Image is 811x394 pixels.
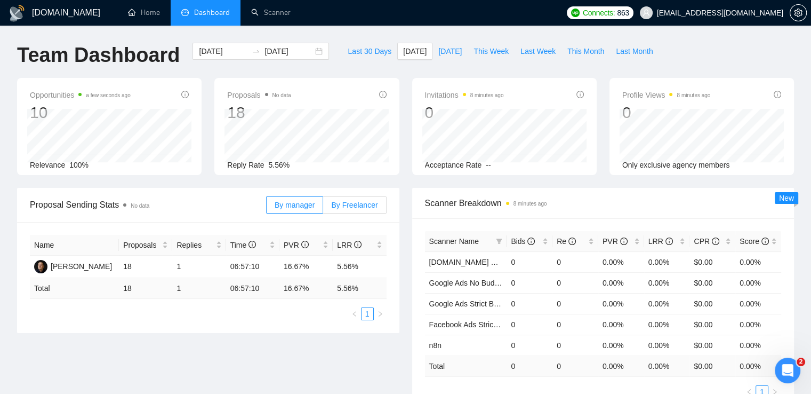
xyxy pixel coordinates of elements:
[348,308,361,320] li: Previous Page
[507,356,552,376] td: 0
[598,293,644,314] td: 0.00%
[527,238,535,245] span: info-circle
[616,45,653,57] span: Last Month
[507,251,552,272] td: 0
[272,92,291,98] span: No data
[552,335,598,356] td: 0
[181,91,189,98] span: info-circle
[374,308,387,320] li: Next Page
[603,237,628,246] span: PVR
[568,238,576,245] span: info-circle
[230,241,256,249] span: Time
[648,237,673,246] span: LRR
[735,356,781,376] td: 0.00 %
[227,161,264,169] span: Reply Rate
[515,43,561,60] button: Last Week
[775,358,800,383] iframe: Intercom live chat
[644,335,690,356] td: 0.00%
[797,358,805,366] span: 2
[598,251,644,272] td: 0.00%
[30,89,131,101] span: Opportunities
[486,161,491,169] span: --
[361,308,374,320] li: 1
[30,103,131,123] div: 10
[30,278,119,299] td: Total
[790,9,806,17] span: setting
[194,8,230,17] span: Dashboard
[622,161,730,169] span: Only exclusive agency members
[301,241,309,248] span: info-circle
[470,92,504,98] time: 8 minutes ago
[342,43,397,60] button: Last 30 Days
[735,293,781,314] td: 0.00%
[779,194,794,202] span: New
[507,335,552,356] td: 0
[552,314,598,335] td: 0
[790,9,807,17] a: setting
[403,45,427,57] span: [DATE]
[348,308,361,320] button: left
[181,9,189,16] span: dashboard
[199,45,247,57] input: Start date
[774,91,781,98] span: info-circle
[689,293,735,314] td: $0.00
[622,89,711,101] span: Profile Views
[644,356,690,376] td: 0.00 %
[689,335,735,356] td: $0.00
[620,238,628,245] span: info-circle
[119,278,172,299] td: 18
[735,314,781,335] td: 0.00%
[689,272,735,293] td: $0.00
[379,91,387,98] span: info-circle
[226,256,279,278] td: 06:57:10
[507,314,552,335] td: 0
[513,201,547,207] time: 8 minutes ago
[351,311,358,317] span: left
[610,43,659,60] button: Last Month
[337,241,362,249] span: LRR
[689,251,735,272] td: $0.00
[34,262,112,270] a: DS[PERSON_NAME]
[494,233,504,249] span: filter
[665,238,673,245] span: info-circle
[333,256,386,278] td: 5.56%
[438,45,462,57] span: [DATE]
[643,9,650,17] span: user
[284,241,309,249] span: PVR
[331,201,378,209] span: By Freelancer
[425,356,507,376] td: Total
[227,103,291,123] div: 18
[34,260,47,273] img: DS
[622,103,711,123] div: 0
[552,293,598,314] td: 0
[69,161,89,169] span: 100%
[552,356,598,376] td: 0
[761,238,769,245] span: info-circle
[617,7,629,19] span: 863
[377,311,383,317] span: right
[735,251,781,272] td: 0.00%
[576,91,584,98] span: info-circle
[507,272,552,293] td: 0
[226,278,279,299] td: 06:57:10
[598,356,644,376] td: 0.00 %
[425,103,504,123] div: 0
[429,300,512,308] a: Google Ads Strict Budget
[30,235,119,256] th: Name
[279,278,333,299] td: 16.67 %
[86,92,130,98] time: a few seconds ago
[252,47,260,56] span: to
[172,278,226,299] td: 1
[123,239,160,251] span: Proposals
[119,256,172,278] td: 18
[9,5,26,22] img: logo
[557,237,576,246] span: Re
[425,196,782,210] span: Scanner Breakdown
[583,7,615,19] span: Connects:
[252,47,260,56] span: swap-right
[354,241,362,248] span: info-circle
[644,293,690,314] td: 0.00%
[473,45,509,57] span: This Week
[552,251,598,272] td: 0
[735,272,781,293] td: 0.00%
